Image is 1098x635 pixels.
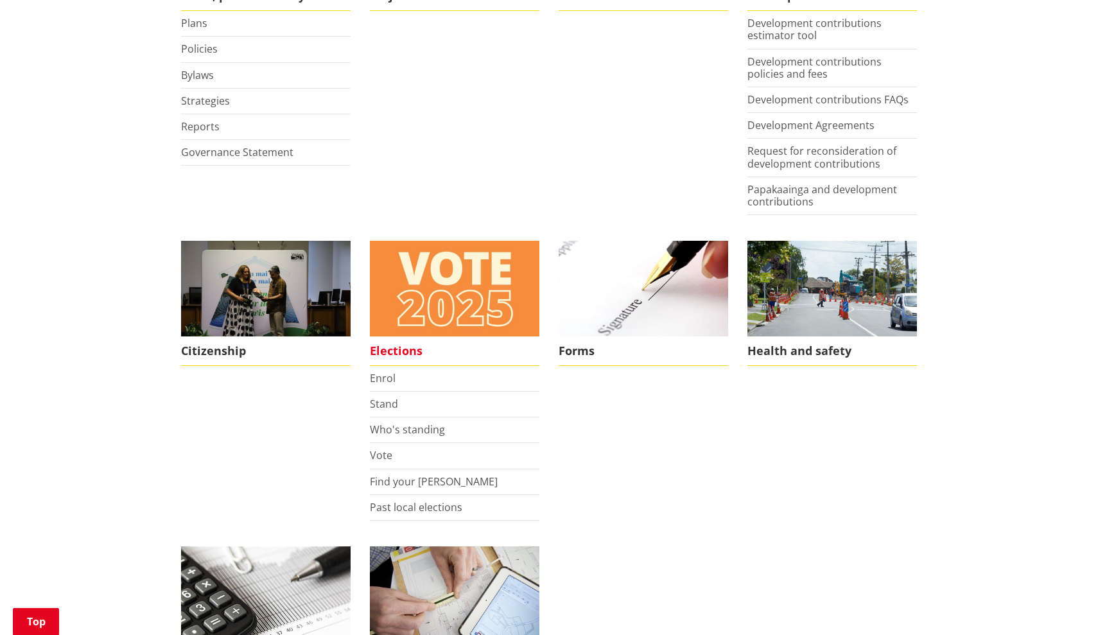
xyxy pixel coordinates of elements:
a: Stand [370,397,398,411]
span: Elections [370,336,539,366]
a: Past local elections [370,500,462,514]
a: Plans [181,16,207,30]
a: Bylaws [181,68,214,82]
a: Governance Statement [181,145,293,159]
a: Find your [PERSON_NAME] [370,474,498,489]
a: Enrol [370,371,396,385]
a: Papakaainga and development contributions [747,182,897,209]
a: Find a form to complete Forms [559,241,728,366]
span: Forms [559,336,728,366]
a: Reports [181,119,220,134]
a: Request for reconsideration of development contributions [747,144,896,170]
a: Elections [370,241,539,366]
span: Citizenship [181,336,351,366]
a: Development Agreements [747,118,875,132]
span: Health and safety [747,336,917,366]
a: Strategies [181,94,230,108]
img: Find a form to complete [559,241,728,336]
iframe: Messenger Launcher [1039,581,1085,627]
a: Development contributions estimator tool [747,16,882,42]
img: Vote 2025 [370,241,539,336]
a: Policies [181,42,218,56]
a: Top [13,608,59,635]
img: Citizenship Ceremony March 2023 [181,241,351,336]
a: Citizenship Ceremony March 2023 Citizenship [181,241,351,366]
a: Health and safety Health and safety [747,241,917,366]
a: Development contributions policies and fees [747,55,882,81]
a: Who's standing [370,422,445,437]
a: Development contributions FAQs [747,92,909,107]
img: Health and safety [747,241,917,336]
a: Vote [370,448,392,462]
